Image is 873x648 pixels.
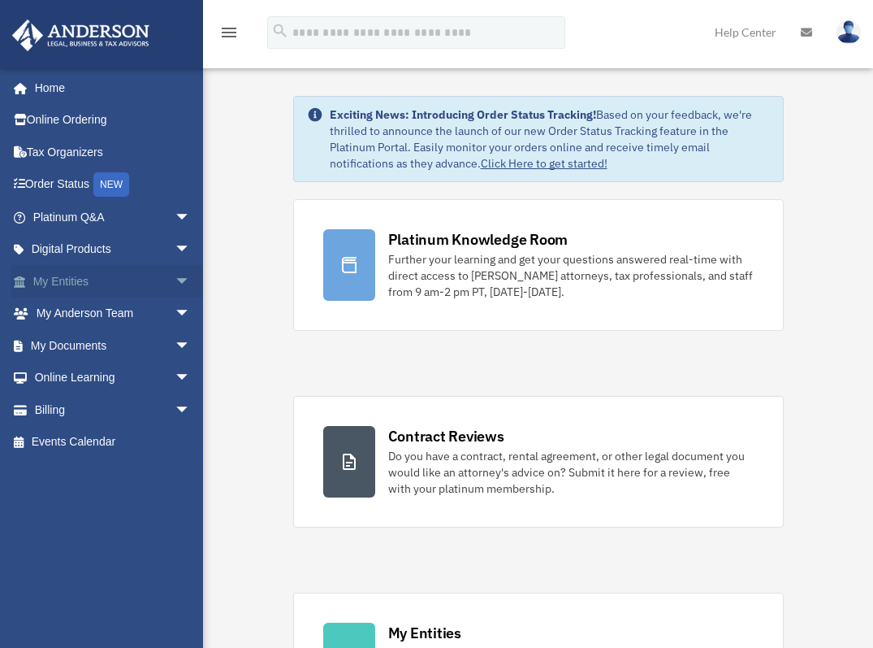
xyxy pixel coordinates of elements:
[175,201,207,234] span: arrow_drop_down
[11,168,215,202] a: Order StatusNEW
[175,265,207,298] span: arrow_drop_down
[11,72,207,104] a: Home
[219,28,239,42] a: menu
[93,172,129,197] div: NEW
[271,22,289,40] i: search
[388,426,504,446] div: Contract Reviews
[175,298,207,331] span: arrow_drop_down
[293,199,784,331] a: Platinum Knowledge Room Further your learning and get your questions answered real-time with dire...
[481,156,607,171] a: Click Here to get started!
[11,233,215,266] a: Digital Productsarrow_drop_down
[175,394,207,427] span: arrow_drop_down
[11,104,215,137] a: Online Ordering
[175,329,207,363] span: arrow_drop_down
[175,362,207,395] span: arrow_drop_down
[11,201,215,233] a: Platinum Q&Aarrow_drop_down
[388,623,461,643] div: My Entities
[836,20,861,44] img: User Pic
[175,233,207,267] span: arrow_drop_down
[219,23,239,42] i: menu
[388,448,754,497] div: Do you have a contract, rental agreement, or other legal document you would like an attorney's ad...
[11,329,215,362] a: My Documentsarrow_drop_down
[11,136,215,168] a: Tax Organizers
[11,426,215,459] a: Events Calendar
[11,362,215,394] a: Online Learningarrow_drop_down
[11,394,215,426] a: Billingarrow_drop_down
[293,396,784,528] a: Contract Reviews Do you have a contract, rental agreement, or other legal document you would like...
[330,107,770,172] div: Based on your feedback, we're thrilled to announce the launch of our new Order Status Tracking fe...
[7,20,154,51] img: Anderson Advisors Platinum Portal
[388,251,754,300] div: Further your learning and get your questions answered real-time with direct access to [PERSON_NAM...
[388,229,568,250] div: Platinum Knowledge Room
[11,298,215,330] a: My Anderson Teamarrow_drop_down
[330,107,596,122] strong: Exciting News: Introducing Order Status Tracking!
[11,265,215,298] a: My Entitiesarrow_drop_down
